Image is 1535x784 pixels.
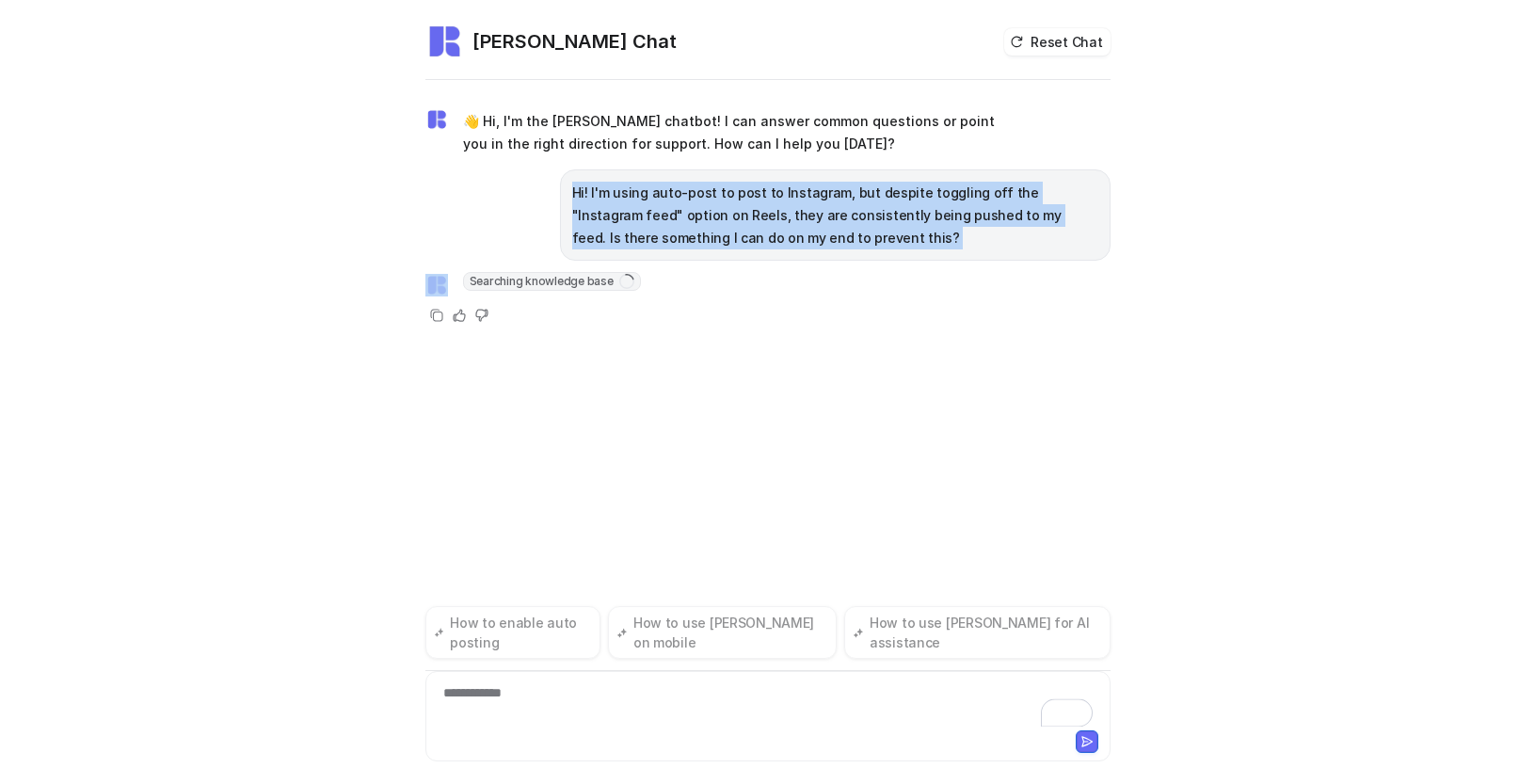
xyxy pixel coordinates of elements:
button: How to use [PERSON_NAME] on mobile [608,606,837,659]
img: Widget [425,108,448,131]
img: Widget [425,23,463,60]
span: Searching knowledge base [463,272,641,291]
p: 👋 Hi, I'm the [PERSON_NAME] chatbot! I can answer common questions or point you in the right dire... [463,110,1014,155]
button: How to enable auto posting [425,606,601,659]
button: How to use [PERSON_NAME] for AI assistance [844,606,1110,659]
div: To enrich screen reader interactions, please activate Accessibility in Grammarly extension settings [430,683,1106,727]
img: Widget [425,274,448,296]
h2: [PERSON_NAME] Chat [472,28,677,55]
p: Hi! I'm using auto-post to post to Instagram, but despite toggling off the "Instagram feed" optio... [572,182,1098,249]
button: Reset Chat [1004,28,1110,56]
